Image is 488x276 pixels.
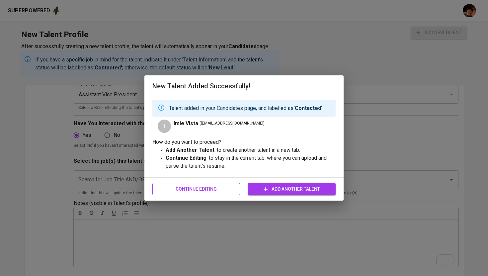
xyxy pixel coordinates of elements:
[152,183,240,195] button: Continue Editing
[200,120,265,127] span: ( [EMAIL_ADDRESS][DOMAIN_NAME] )
[158,120,171,133] div: I
[152,81,336,91] h6: New Talent Added Successfully!
[248,183,336,195] button: Add Another Talent
[166,146,336,154] p: : to create another talent in a new tab.
[152,138,336,146] p: How do you want to proceed?
[293,105,322,111] strong: 'Contacted'
[158,185,235,193] span: Continue Editing
[166,155,206,161] strong: Continue Editing
[166,154,336,170] p: : to stay in the current tab, where you can upload and parse the talent's resume.
[174,120,198,128] span: Imie Vista
[253,185,330,193] span: Add Another Talent
[169,104,322,112] p: Talent added in your Candidates page, and labelled as
[166,147,214,153] strong: Add Another Talent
